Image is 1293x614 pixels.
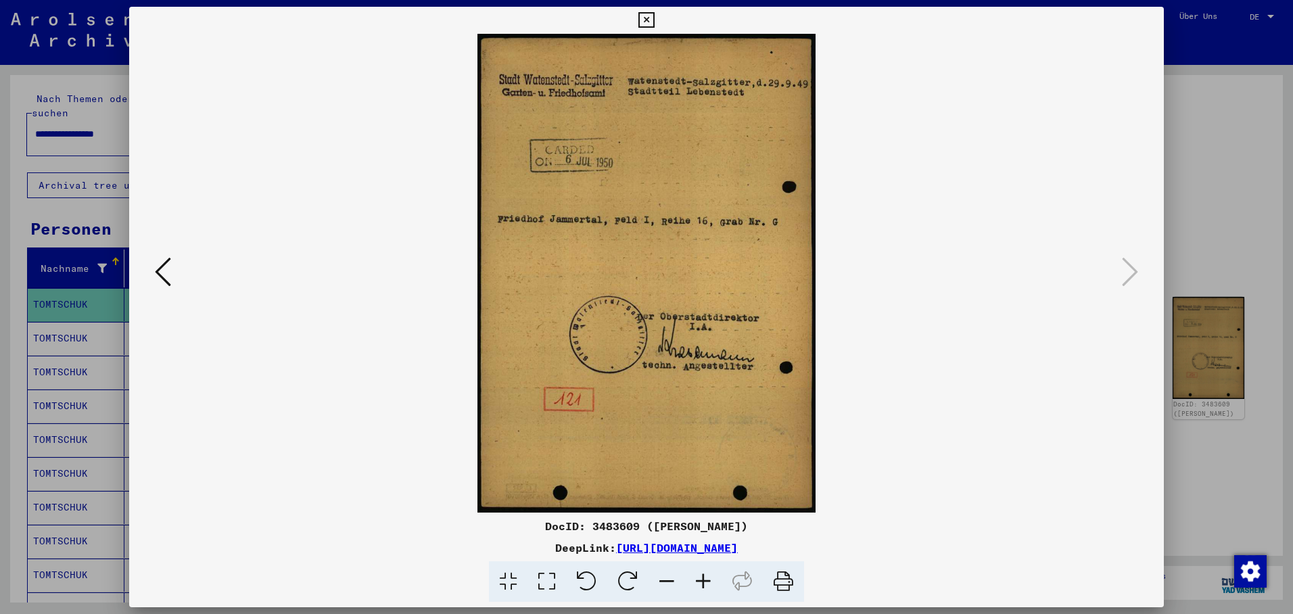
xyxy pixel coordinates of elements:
img: 002.jpg [175,34,1118,513]
div: DeepLink: [129,540,1164,556]
a: [URL][DOMAIN_NAME] [616,541,738,554]
img: Zustimmung ändern [1234,555,1267,588]
div: Zustimmung ändern [1233,554,1266,587]
div: DocID: 3483609 ([PERSON_NAME]) [129,518,1164,534]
